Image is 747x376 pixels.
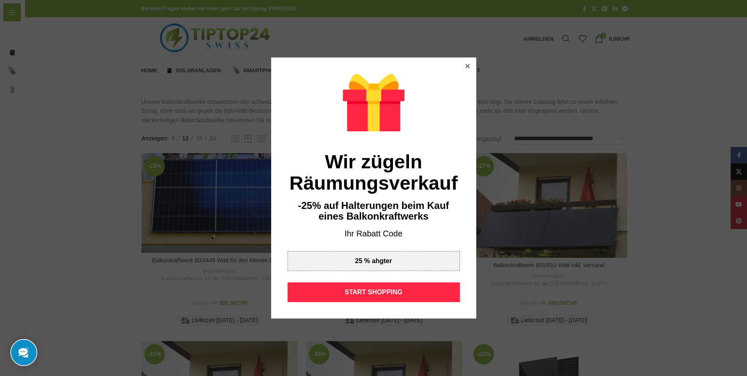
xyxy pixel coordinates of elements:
[288,200,460,222] div: -25% auf Halterungen beim Kauf eines Balkonkraftwerks
[288,151,460,193] div: Wir zügeln Räumungsverkauf
[288,282,460,302] div: START SHOPPING
[288,228,460,240] div: Ihr Rabatt Code
[288,251,460,271] div: 25 % ahgter
[355,258,392,264] div: 25 % ahgter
